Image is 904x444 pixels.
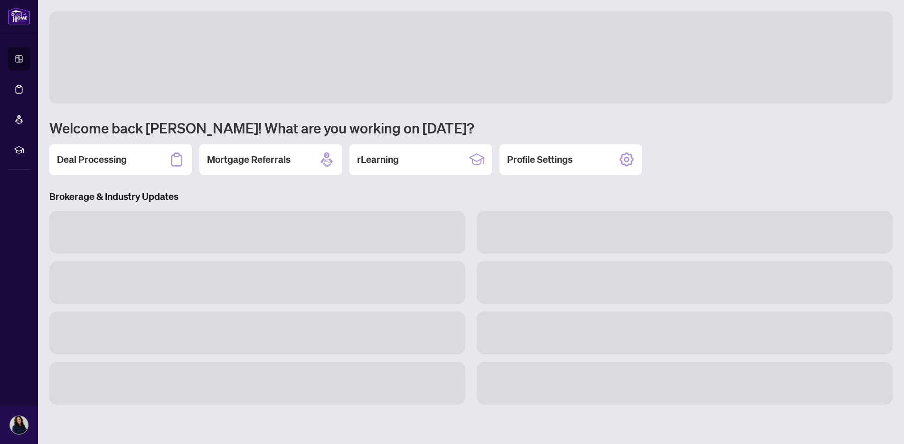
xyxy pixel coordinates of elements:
img: logo [8,7,30,25]
h3: Brokerage & Industry Updates [49,190,893,203]
h1: Welcome back [PERSON_NAME]! What are you working on [DATE]? [49,119,893,137]
h2: rLearning [357,153,399,166]
h2: Deal Processing [57,153,127,166]
h2: Profile Settings [507,153,573,166]
h2: Mortgage Referrals [207,153,291,166]
img: Profile Icon [10,416,28,434]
